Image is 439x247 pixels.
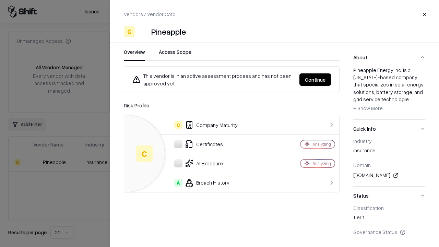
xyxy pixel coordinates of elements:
div: Classification [353,205,425,211]
div: About [353,67,425,119]
div: C [174,121,182,129]
div: Company Maturity [130,121,276,129]
div: Domain [353,162,425,168]
span: + Show More [353,105,383,111]
div: This vendor is in an active assessment process and has not been approved yet. [132,72,294,87]
div: Quick Info [353,138,425,186]
div: Breach History [130,179,276,187]
div: Pineapple Energy Inc. is a [US_STATE]-based company that specializes in solar energy solutions, b... [353,67,425,114]
button: Overview [124,48,145,61]
div: C [136,145,153,162]
div: Industry [353,138,425,144]
div: Analyzing [312,161,331,166]
div: Tier 1 [353,214,425,223]
div: insurance [353,147,425,156]
div: Analyzing [312,141,331,147]
button: About [353,48,425,67]
button: + Show More [353,103,383,114]
div: Pineapple [151,26,186,37]
div: Governance Status [353,229,425,235]
p: Vendors / Vendor Card [124,11,176,18]
div: A [174,179,182,187]
span: ... [409,96,412,102]
div: C [124,26,135,37]
div: [DOMAIN_NAME] [353,171,425,179]
button: Access Scope [159,48,191,61]
button: Quick Info [353,120,425,138]
div: Risk Profile [124,101,340,109]
button: Continue [299,73,331,86]
div: Certificates [130,140,276,148]
img: Pineapple [138,26,149,37]
div: AI Exposure [130,159,276,167]
button: Status [353,187,425,205]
